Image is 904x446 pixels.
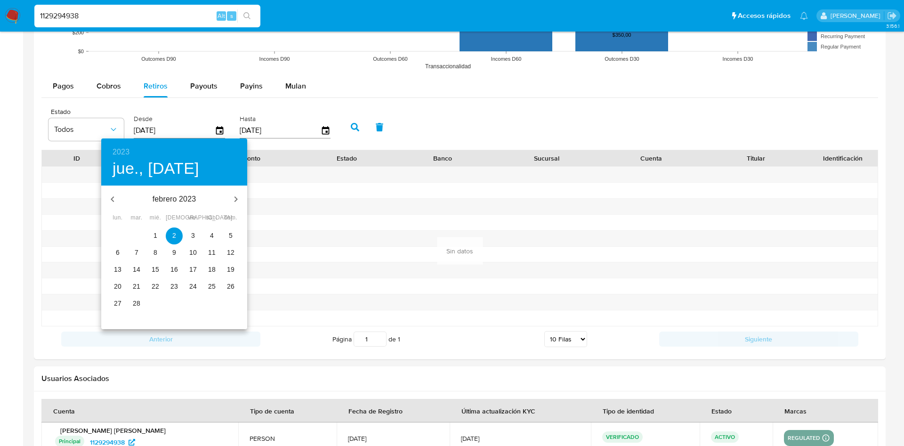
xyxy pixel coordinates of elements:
[135,248,138,257] p: 7
[128,278,145,295] button: 21
[208,265,216,274] p: 18
[189,248,197,257] p: 10
[172,231,176,240] p: 2
[128,213,145,223] span: mar.
[153,248,157,257] p: 8
[185,244,202,261] button: 10
[229,231,233,240] p: 5
[114,299,121,308] p: 27
[166,261,183,278] button: 16
[114,282,121,291] p: 20
[170,265,178,274] p: 16
[166,213,183,223] span: [DEMOGRAPHIC_DATA].
[166,278,183,295] button: 23
[203,244,220,261] button: 11
[208,248,216,257] p: 11
[166,244,183,261] button: 9
[191,231,195,240] p: 3
[222,244,239,261] button: 12
[166,227,183,244] button: 2
[128,261,145,278] button: 14
[189,282,197,291] p: 24
[153,231,157,240] p: 1
[222,278,239,295] button: 26
[113,146,129,159] button: 2023
[152,265,159,274] p: 15
[113,159,199,178] button: jue., [DATE]
[128,244,145,261] button: 7
[109,244,126,261] button: 6
[109,278,126,295] button: 20
[189,265,197,274] p: 17
[185,227,202,244] button: 3
[128,295,145,312] button: 28
[227,248,234,257] p: 12
[133,282,140,291] p: 21
[222,261,239,278] button: 19
[172,248,176,257] p: 9
[227,282,234,291] p: 26
[133,265,140,274] p: 14
[147,213,164,223] span: mié.
[170,282,178,291] p: 23
[133,299,140,308] p: 28
[116,248,120,257] p: 6
[147,244,164,261] button: 8
[147,227,164,244] button: 1
[109,261,126,278] button: 13
[152,282,159,291] p: 22
[210,231,214,240] p: 4
[203,261,220,278] button: 18
[185,213,202,223] span: vie.
[203,227,220,244] button: 4
[185,261,202,278] button: 17
[227,265,234,274] p: 19
[208,282,216,291] p: 25
[147,261,164,278] button: 15
[124,194,225,205] p: febrero 2023
[147,278,164,295] button: 22
[203,278,220,295] button: 25
[109,213,126,223] span: lun.
[203,213,220,223] span: sáb.
[222,213,239,223] span: dom.
[222,227,239,244] button: 5
[109,295,126,312] button: 27
[114,265,121,274] p: 13
[185,278,202,295] button: 24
